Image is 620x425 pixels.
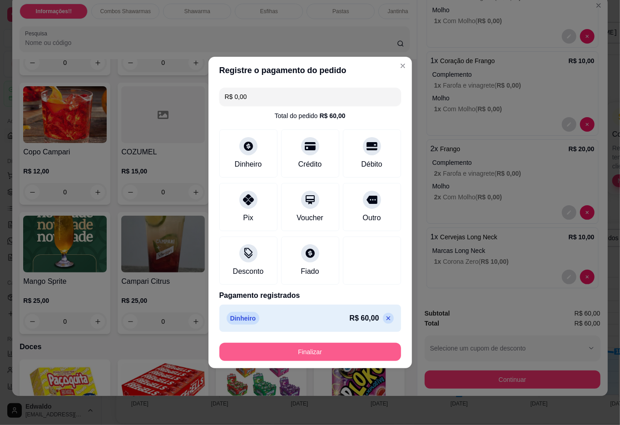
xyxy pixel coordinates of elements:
div: Fiado [301,266,319,277]
p: Pagamento registrados [219,290,401,301]
div: Total do pedido [275,111,346,120]
div: Dinheiro [235,159,262,170]
input: Ex.: hambúrguer de cordeiro [225,88,396,106]
div: Desconto [233,266,264,277]
button: Finalizar [219,343,401,361]
p: Dinheiro [227,312,260,325]
button: Close [396,59,410,73]
div: Outro [362,212,381,223]
div: Voucher [297,212,323,223]
div: Crédito [298,159,322,170]
div: Pix [243,212,253,223]
div: R$ 60,00 [320,111,346,120]
p: R$ 60,00 [350,313,379,324]
div: Débito [361,159,382,170]
header: Registre o pagamento do pedido [208,57,412,84]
